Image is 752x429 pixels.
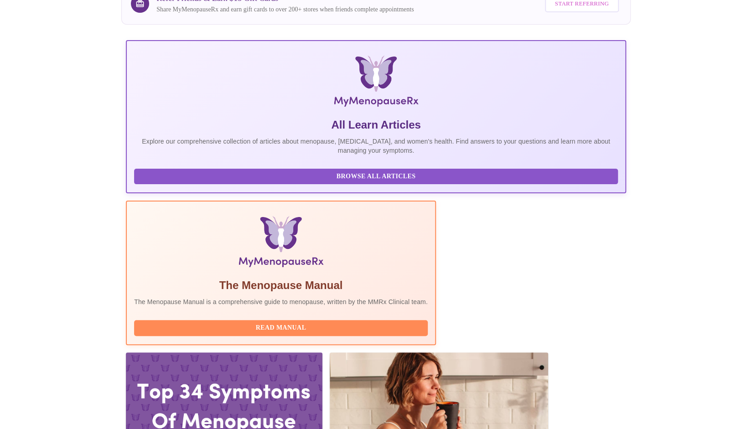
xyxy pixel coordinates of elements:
a: Browse All Articles [134,172,620,180]
span: Browse All Articles [143,171,609,182]
img: MyMenopauseRx Logo [209,56,543,110]
p: Explore our comprehensive collection of articles about menopause, [MEDICAL_DATA], and women's hea... [134,137,618,155]
h5: The Menopause Manual [134,278,428,293]
a: Read Manual [134,323,430,331]
p: The Menopause Manual is a comprehensive guide to menopause, written by the MMRx Clinical team. [134,297,428,306]
button: Browse All Articles [134,169,618,185]
p: Share MyMenopauseRx and earn gift cards to over 200+ stores when friends complete appointments [156,5,414,14]
h5: All Learn Articles [134,118,618,132]
img: Menopause Manual [181,216,381,271]
span: Read Manual [143,322,419,334]
button: Read Manual [134,320,428,336]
